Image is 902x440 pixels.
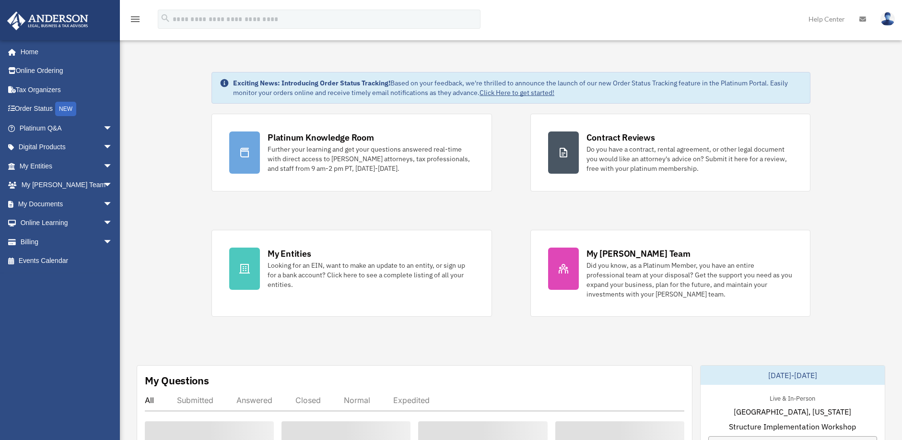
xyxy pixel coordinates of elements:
strong: Exciting News: Introducing Order Status Tracking! [233,79,390,87]
div: Based on your feedback, we're thrilled to announce the launch of our new Order Status Tracking fe... [233,78,802,97]
img: User Pic [880,12,895,26]
span: arrow_drop_down [103,194,122,214]
div: Expedited [393,395,430,405]
div: Contract Reviews [586,131,655,143]
a: Digital Productsarrow_drop_down [7,138,127,157]
a: Click Here to get started! [480,88,554,97]
a: My Entitiesarrow_drop_down [7,156,127,176]
a: Platinum Knowledge Room Further your learning and get your questions answered real-time with dire... [211,114,492,191]
a: My [PERSON_NAME] Teamarrow_drop_down [7,176,127,195]
a: Tax Organizers [7,80,127,99]
div: My [PERSON_NAME] Team [586,248,691,260]
div: All [145,395,154,405]
div: Submitted [177,395,213,405]
a: Home [7,42,122,61]
img: Anderson Advisors Platinum Portal [4,12,91,30]
a: My Documentsarrow_drop_down [7,194,127,214]
a: Online Learningarrow_drop_down [7,214,127,233]
div: Normal [344,395,370,405]
div: My Entities [268,248,311,260]
span: [GEOGRAPHIC_DATA], [US_STATE] [734,406,851,417]
a: Platinum Q&Aarrow_drop_down [7,119,127,138]
a: My Entities Looking for an EIN, want to make an update to an entity, or sign up for a bank accoun... [211,230,492,317]
a: menu [129,17,141,25]
div: Further your learning and get your questions answered real-time with direct access to [PERSON_NAM... [268,144,474,173]
span: arrow_drop_down [103,138,122,157]
a: Contract Reviews Do you have a contract, rental agreement, or other legal document you would like... [530,114,810,191]
div: NEW [55,102,76,116]
span: arrow_drop_down [103,176,122,195]
span: arrow_drop_down [103,232,122,252]
span: Structure Implementation Workshop [729,421,856,432]
div: My Questions [145,373,209,388]
a: Order StatusNEW [7,99,127,119]
div: Answered [236,395,272,405]
a: Billingarrow_drop_down [7,232,127,251]
div: Live & In-Person [762,392,823,403]
span: arrow_drop_down [103,214,122,233]
div: Closed [295,395,321,405]
div: Did you know, as a Platinum Member, you have an entire professional team at your disposal? Get th... [586,261,793,299]
div: Do you have a contract, rental agreement, or other legal document you would like an attorney's ad... [586,144,793,173]
i: search [160,13,171,24]
a: Events Calendar [7,251,127,271]
div: Platinum Knowledge Room [268,131,374,143]
div: Looking for an EIN, want to make an update to an entity, or sign up for a bank account? Click her... [268,261,474,289]
a: Online Ordering [7,61,127,81]
span: arrow_drop_down [103,119,122,138]
span: arrow_drop_down [103,156,122,176]
i: menu [129,13,141,25]
a: My [PERSON_NAME] Team Did you know, as a Platinum Member, you have an entire professional team at... [530,230,810,317]
div: [DATE]-[DATE] [701,366,885,385]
